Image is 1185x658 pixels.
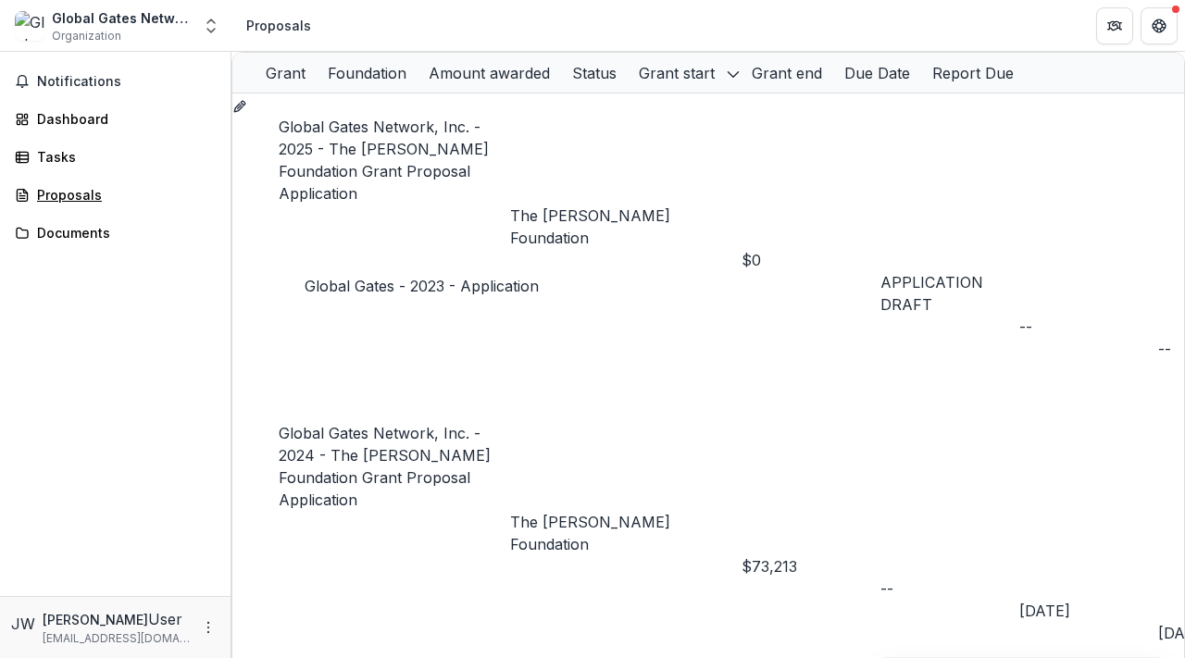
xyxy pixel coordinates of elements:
div: Due Date [833,53,921,93]
div: Grant [255,62,317,84]
div: Grant start [628,62,726,84]
div: $0 [742,249,880,271]
a: Global Gates - 2023 - Application [305,277,539,295]
div: Tasks [37,147,208,167]
div: Amount awarded [418,53,561,93]
div: Due Date [833,62,921,84]
p: User [148,608,182,630]
p: [EMAIL_ADDRESS][DOMAIN_NAME] [43,630,190,647]
span: APPLICATION DRAFT [880,273,983,314]
div: Status [561,53,628,93]
button: Get Help [1141,7,1178,44]
div: Amount awarded [418,62,561,84]
img: Global Gates Network, Inc. [15,11,44,41]
a: Dashboard [7,104,223,134]
span: Notifications [37,74,216,90]
div: Grant end [741,53,833,93]
span: Organization [52,28,121,44]
div: [DATE] [1019,600,1158,622]
div: Grant start [628,53,741,93]
div: Foundation [317,53,418,93]
div: Grant end [741,62,833,84]
a: Proposals [7,180,223,210]
div: Foundation [317,62,418,84]
div: Report Due [921,53,1025,93]
div: -- [1019,316,1158,338]
button: Grant 170b8656-db7d-4549-9135-ce590b60c597 [232,93,247,116]
p: The [PERSON_NAME] Foundation [510,205,742,249]
div: -- [880,577,1019,600]
div: Status [561,62,628,84]
button: Notifications [7,67,223,96]
a: Tasks [7,142,223,172]
div: Grant [255,53,317,93]
button: More [197,616,219,639]
p: [PERSON_NAME] [43,610,148,629]
div: Proposals [37,185,208,205]
div: Documents [37,223,208,242]
div: Dashboard [37,109,208,129]
div: John Ward [11,613,35,635]
a: Global Gates Network, Inc. - 2025 - The [PERSON_NAME] Foundation Grant Proposal Application [279,118,489,203]
div: Global Gates Network, Inc. [52,8,191,28]
div: Proposals [246,16,311,35]
a: Global Gates Network, Inc. - 2024 - The [PERSON_NAME] Foundation Grant Proposal Application [279,424,491,509]
button: Open entity switcher [198,7,224,44]
div: Report Due [921,62,1025,84]
svg: sorted descending [726,67,741,81]
button: Partners [1096,7,1133,44]
div: $73,213 [742,555,880,577]
nav: breadcrumb [239,12,318,39]
a: Documents [7,217,223,248]
p: The [PERSON_NAME] Foundation [510,511,742,555]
